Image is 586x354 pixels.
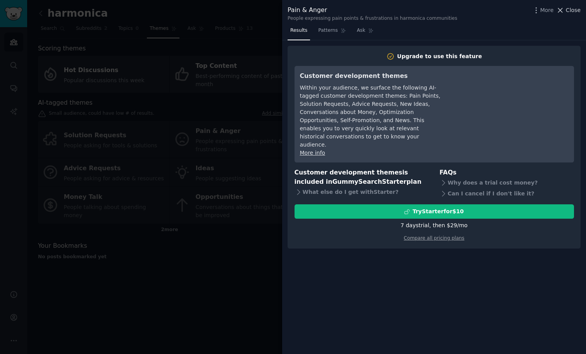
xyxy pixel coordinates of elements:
a: Patterns [315,24,348,40]
a: Compare all pricing plans [404,235,464,241]
a: More info [300,150,325,156]
a: Ask [354,24,376,40]
span: Results [290,27,307,34]
span: Ask [357,27,365,34]
h3: FAQs [439,168,574,178]
div: Try Starter for $10 [412,207,464,216]
div: Within your audience, we surface the following AI-tagged customer development themes: Pain Points... [300,84,441,149]
button: TryStarterfor$10 [295,204,574,219]
div: Upgrade to use this feature [397,52,482,60]
h3: Customer development themes [300,71,441,81]
div: Why does a trial cost money? [439,177,574,188]
div: What else do I get with Starter ? [295,187,429,198]
span: Patterns [318,27,338,34]
button: More [532,6,554,14]
h3: Customer development themes is included in plan [295,168,429,187]
iframe: YouTube video player [452,71,569,130]
span: Close [566,6,581,14]
span: More [540,6,554,14]
div: People expressing pain points & frustrations in harmonica communities [288,15,457,22]
a: Results [288,24,310,40]
div: 7 days trial, then $ 29 /mo [401,221,468,230]
div: Can I cancel if I don't like it? [439,188,574,199]
span: GummySearch Starter [332,178,406,185]
button: Close [556,6,581,14]
div: Pain & Anger [288,5,457,15]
